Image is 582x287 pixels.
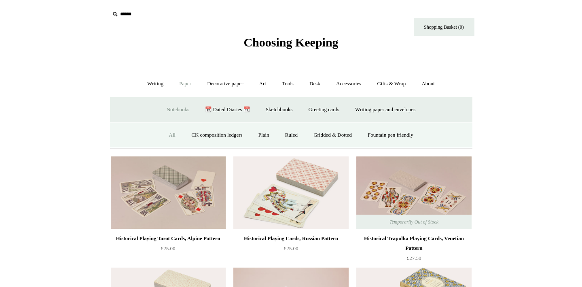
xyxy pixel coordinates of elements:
[381,215,447,229] span: Temporarily Out of Stock
[329,73,368,95] a: Accessories
[275,73,301,95] a: Tools
[140,73,171,95] a: Writing
[251,125,277,146] a: Plain
[243,36,338,49] span: Choosing Keeping
[161,125,183,146] a: All
[301,99,347,120] a: Greeting cards
[252,73,273,95] a: Art
[414,73,442,95] a: About
[233,234,348,267] a: Historical Playing Cards, Russian Pattern £25.00
[233,156,348,229] img: Historical Playing Cards, Russian Pattern
[306,125,359,146] a: Gridded & Dotted
[414,18,474,36] a: Shopping Basket (0)
[370,73,413,95] a: Gifts & Wrap
[356,156,471,229] a: Historical Trapulka Playing Cards, Venetian Pattern Historical Trapulka Playing Cards, Venetian P...
[161,245,176,251] span: £25.00
[113,234,224,243] div: Historical Playing Tarot Cards, Alpine Pattern
[356,234,471,267] a: Historical Trapulka Playing Cards, Venetian Pattern £27.50
[284,245,298,251] span: £25.00
[348,99,423,120] a: Writing paper and envelopes
[235,234,346,243] div: Historical Playing Cards, Russian Pattern
[172,73,199,95] a: Paper
[356,156,471,229] img: Historical Trapulka Playing Cards, Venetian Pattern
[258,99,300,120] a: Sketchbooks
[302,73,328,95] a: Desk
[111,156,226,229] a: Historical Playing Tarot Cards, Alpine Pattern Historical Playing Tarot Cards, Alpine Pattern
[360,125,421,146] a: Fountain pen friendly
[233,156,348,229] a: Historical Playing Cards, Russian Pattern Historical Playing Cards, Russian Pattern
[111,234,226,267] a: Historical Playing Tarot Cards, Alpine Pattern £25.00
[407,255,421,261] span: £27.50
[200,73,250,95] a: Decorative paper
[184,125,250,146] a: CK composition ledgers
[111,156,226,229] img: Historical Playing Tarot Cards, Alpine Pattern
[159,99,197,120] a: Notebooks
[358,234,469,253] div: Historical Trapulka Playing Cards, Venetian Pattern
[278,125,305,146] a: Ruled
[243,42,338,48] a: Choosing Keeping
[198,99,257,120] a: 📆 Dated Diaries 📆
